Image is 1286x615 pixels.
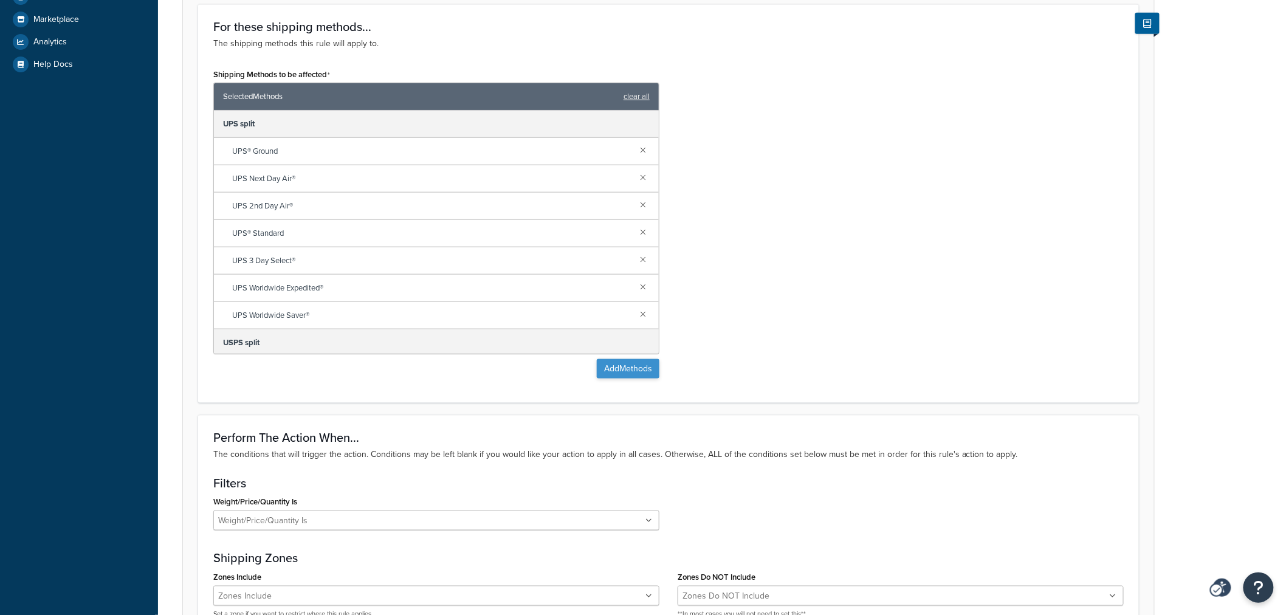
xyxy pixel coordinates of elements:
[636,280,650,293] a: Close
[232,252,630,269] span: UPS 3 Day Select®
[223,88,617,105] span: Selected Methods
[9,9,149,30] a: Marketplace
[33,37,67,47] span: Analytics
[681,590,789,603] input: Zones Do NOT Include
[1110,593,1116,600] i: Unlabelled
[213,552,1124,565] h3: Shipping Zones
[213,431,1124,444] h3: Perform The Action When...
[636,307,650,320] a: Close
[213,448,1124,461] p: The conditions that will trigger the action. Conditions may be left blank if you would like your ...
[624,88,650,105] a: clear all
[217,590,325,603] input: Zones Include
[213,573,261,582] label: Zones Include
[597,359,659,379] button: AddMethods
[232,170,630,187] span: UPS Next Day Air®
[9,31,149,53] a: Analytics
[213,70,330,80] label: Shipping Methods to be affected
[213,498,297,507] label: Weight/Price/Quantity Is
[214,111,659,138] div: UPS split
[232,143,630,160] span: UPS® Ground
[232,225,630,242] span: UPS® Standard
[645,518,652,525] i: Unlabelled
[232,280,630,297] span: UPS Worldwide Expedited®
[645,593,652,600] i: Unlabelled
[1135,13,1160,34] button: Show Help Docs
[217,515,325,528] input: Weight/Price/Quantity Is
[636,252,650,266] a: Close
[636,225,650,238] a: Close
[213,476,1124,490] h3: Filters
[232,307,630,324] span: UPS Worldwide Saver®
[213,37,1124,50] p: The shipping methods this rule will apply to.
[214,329,659,357] div: USPS split
[9,53,149,75] a: Help Docs
[232,198,630,215] span: UPS 2nd Day Air®
[33,60,73,70] span: Help Docs
[678,573,755,582] label: Zones Do NOT Include
[213,20,1124,33] h3: For these shipping methods...
[636,170,650,184] a: Close
[636,143,650,156] a: Close
[33,15,79,25] span: Marketplace
[1243,572,1274,603] button: Open Resource Center
[636,198,650,211] a: Close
